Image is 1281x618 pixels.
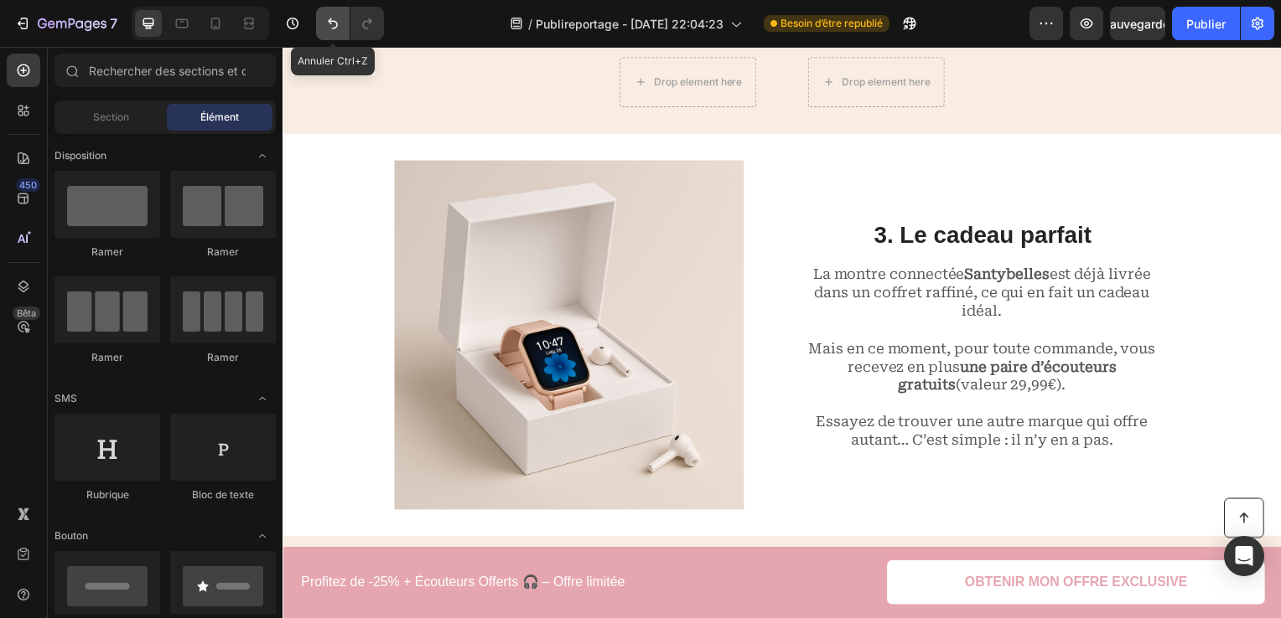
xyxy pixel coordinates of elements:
span: Section [93,110,129,125]
span: Élément [200,110,239,125]
div: Ramer [54,350,160,365]
div: Ramer [170,350,276,365]
span: / [528,15,532,33]
font: Publier [1186,15,1226,33]
span: Basculer ouvert [249,385,276,412]
div: Ramer [54,245,160,260]
input: Rechercher des sections et des éléments [54,54,276,87]
div: Bloc de texte [170,487,276,502]
button: Publier [1172,7,1240,40]
p: La montre connectée est déjà livrée dans un coffret raffiné, ce qui en fait un cadeau idéal. [516,220,893,276]
div: Annuler/Rétablir [316,7,384,40]
iframe: Design area [283,47,1281,618]
strong: Santybelles [687,221,772,238]
div: Rubrique [54,487,160,502]
button: 7 [7,7,125,40]
div: Drop element here [563,29,652,43]
div: Bêta [13,306,40,320]
div: Ouvrez Intercom Messenger [1224,536,1264,576]
span: Basculer ouvert [249,523,276,549]
div: Drop element here [374,29,463,43]
span: Sauvegarder [1102,17,1174,31]
span: Besoin d’être republié [781,16,883,31]
p: OBTENIR MON OFFRE EXCLUSIVE [687,531,911,548]
span: Publireportage - [DATE] 22:04:23 [536,15,723,33]
div: 450 [16,178,40,192]
span: Basculer ouvert [249,142,276,169]
p: 7 [110,13,117,33]
p: Mais en ce moment, pour toute commande, vous recevez en plus (valeur 29,99€). [516,276,893,349]
img: gempages_580951618577499054-83c1d1a1-26cc-411b-8813-e8564947edd0.png [112,115,464,466]
strong: une paire d’écouteurs gratuits [620,314,840,349]
span: Disposition [54,148,106,163]
h2: 3. Le cadeau parfait [516,174,895,206]
span: Bouton [54,528,88,543]
p: Essayez de trouver une autre marque qui offre autant… C’est simple : il n’y en a pas. [516,350,893,405]
div: Ramer [170,245,276,260]
button: Sauvegarder [1110,7,1165,40]
a: OBTENIR MON OFFRE EXCLUSIVE [609,518,989,562]
span: SMS [54,391,77,406]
